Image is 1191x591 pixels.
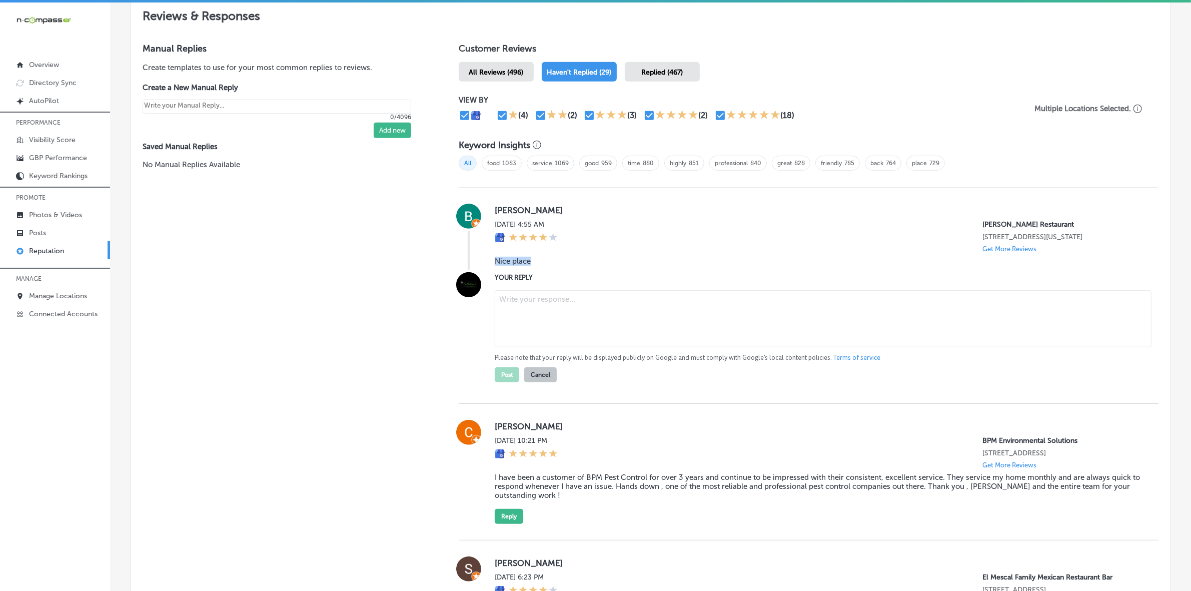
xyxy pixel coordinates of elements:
[1034,104,1131,113] p: Multiple Locations Selected.
[595,110,627,122] div: 3 Stars
[29,310,98,318] p: Connected Accounts
[886,160,896,167] a: 764
[982,233,1142,241] p: 2917 Cassopolis Street
[29,292,87,300] p: Manage Locations
[495,509,523,524] button: Reply
[495,558,1142,568] label: [PERSON_NAME]
[29,97,59,105] p: AutoPilot
[143,159,427,170] p: No Manual Replies Available
[29,154,87,162] p: GBP Performance
[495,257,1142,266] blockquote: Nice place
[982,573,1142,581] p: El Mescal Family Mexican Restaurant Bar
[982,449,1142,457] p: 9066 SW 73rd Ct #2204
[982,245,1036,253] p: Get More Reviews
[29,79,77,87] p: Directory Sync
[844,160,854,167] a: 785
[912,160,927,167] a: place
[643,160,654,167] a: 880
[982,436,1142,445] p: BPM Environmental Solutions
[29,136,76,144] p: Visibility Score
[547,110,568,122] div: 2 Stars
[780,111,794,120] div: (18)
[29,247,64,255] p: Reputation
[547,68,611,77] span: Haven't Replied (29)
[601,160,612,167] a: 959
[143,62,427,73] p: Create templates to use for your most common replies to reviews.
[509,449,558,460] div: 5 Stars
[524,367,557,382] button: Cancel
[374,123,411,138] button: Add new
[487,160,500,167] a: food
[585,160,599,167] a: good
[459,156,477,171] span: All
[726,110,780,122] div: 5 Stars
[502,160,516,167] a: 1083
[568,111,577,120] div: (2)
[508,110,518,122] div: 1 Star
[29,61,59,69] p: Overview
[495,573,558,581] label: [DATE] 6:23 PM
[495,220,558,229] label: [DATE] 4:55 AM
[29,172,88,180] p: Keyword Rankings
[29,229,46,237] p: Posts
[456,272,481,297] img: Image
[143,142,427,151] label: Saved Manual Replies
[870,160,883,167] a: back
[495,436,558,445] label: [DATE] 10:21 PM
[821,160,842,167] a: friendly
[495,274,1142,281] label: YOUR REPLY
[777,160,792,167] a: great
[670,160,686,167] a: highly
[459,96,1018,105] p: VIEW BY
[833,353,880,362] a: Terms of service
[794,160,805,167] a: 828
[469,68,523,77] span: All Reviews (496)
[518,111,528,120] div: (4)
[628,160,640,167] a: time
[509,233,558,244] div: 4 Stars
[929,160,939,167] a: 729
[459,140,530,151] h3: Keyword Insights
[495,473,1142,500] blockquote: I have been a customer of BPM Pest Control for over 3 years and continue to be impressed with the...
[16,16,71,25] img: 660ab0bf-5cc7-4cb8-ba1c-48b5ae0f18e60NCTV_CLogo_TV_Black_-500x88.png
[655,110,698,122] div: 4 Stars
[143,43,427,54] h3: Manual Replies
[750,160,761,167] a: 840
[495,353,1142,362] p: Please note that your reply will be displayed publicly on Google and must comply with Google's lo...
[495,205,1142,215] label: [PERSON_NAME]
[715,160,748,167] a: professional
[689,160,699,167] a: 851
[982,220,1142,229] p: Callahan's Restaurant
[143,100,411,114] textarea: Create your Quick Reply
[532,160,552,167] a: service
[495,421,1142,431] label: [PERSON_NAME]
[29,211,82,219] p: Photos & Videos
[555,160,569,167] a: 1069
[459,43,1158,58] h1: Customer Reviews
[627,111,637,120] div: (3)
[143,114,411,121] p: 0/4096
[698,111,708,120] div: (2)
[982,461,1036,469] p: Get More Reviews
[143,83,411,92] label: Create a New Manual Reply
[641,68,683,77] span: Replied (467)
[495,367,519,382] button: Post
